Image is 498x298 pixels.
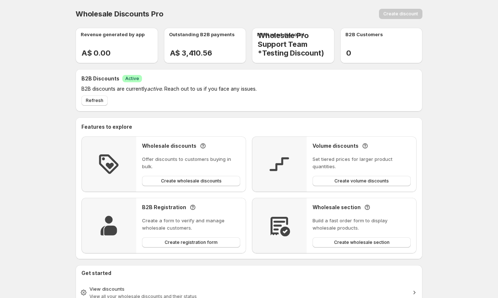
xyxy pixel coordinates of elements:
[142,237,240,248] button: Create registration form
[81,49,158,57] h2: A$ 0.00
[313,204,361,211] h3: Wholesale section
[142,217,240,231] p: Create a form to verify and manage wholesale customers.
[170,49,246,57] h2: A$ 3,410.56
[81,269,417,277] h2: Get started
[81,123,417,131] h2: Features to explore
[268,214,291,237] img: Feature Icon
[142,155,240,170] p: Offer discounts to customers buying in bulk.
[268,152,291,176] img: Feature Icon
[258,31,334,57] h2: Wholesale Pro Support Team *Testing Discount)
[142,176,240,186] button: Create wholesale discounts
[346,49,423,57] h2: 0
[169,31,235,38] p: Outstanding B2B payments
[125,76,139,82] span: Active
[81,95,108,106] button: Refresh
[313,237,411,248] button: Create wholesale section
[334,239,390,245] span: Create wholesale section
[313,176,411,186] button: Create volume discounts
[147,86,162,92] em: active
[165,239,218,245] span: Create registration form
[142,142,196,150] h3: Wholesale discounts
[313,217,411,231] p: Build a fast order form to display wholesale products.
[76,10,163,18] span: Wholesale Discounts Pro
[89,285,409,293] div: View discounts
[313,142,359,150] h3: Volume discounts
[86,98,103,103] span: Refresh
[97,214,120,237] img: Feature Icon
[81,85,373,93] p: B2B discounts are currently . Reach out to us if you face any issues.
[97,152,120,176] img: Feature Icon
[313,155,411,170] p: Set tiered prices for larger product quantities.
[161,178,222,184] span: Create wholesale discounts
[257,31,304,38] p: Most used discount
[81,75,119,82] h2: B2B Discounts
[81,31,145,38] p: Revenue generated by app
[334,178,389,184] span: Create volume discounts
[345,31,383,38] p: B2B Customers
[142,204,186,211] h3: B2B Registration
